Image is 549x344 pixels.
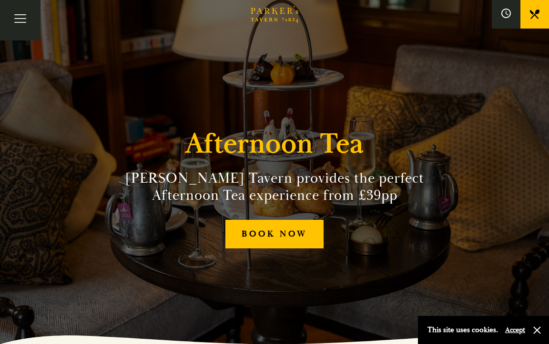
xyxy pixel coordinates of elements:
[225,220,323,249] a: BOOK NOW
[185,128,364,161] h1: Afternoon Tea
[427,323,498,337] p: This site uses cookies.
[505,325,525,334] button: Accept
[532,325,542,335] button: Close and accept
[95,170,454,204] h2: [PERSON_NAME] Tavern provides the perfect Afternoon Tea experience from £39pp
